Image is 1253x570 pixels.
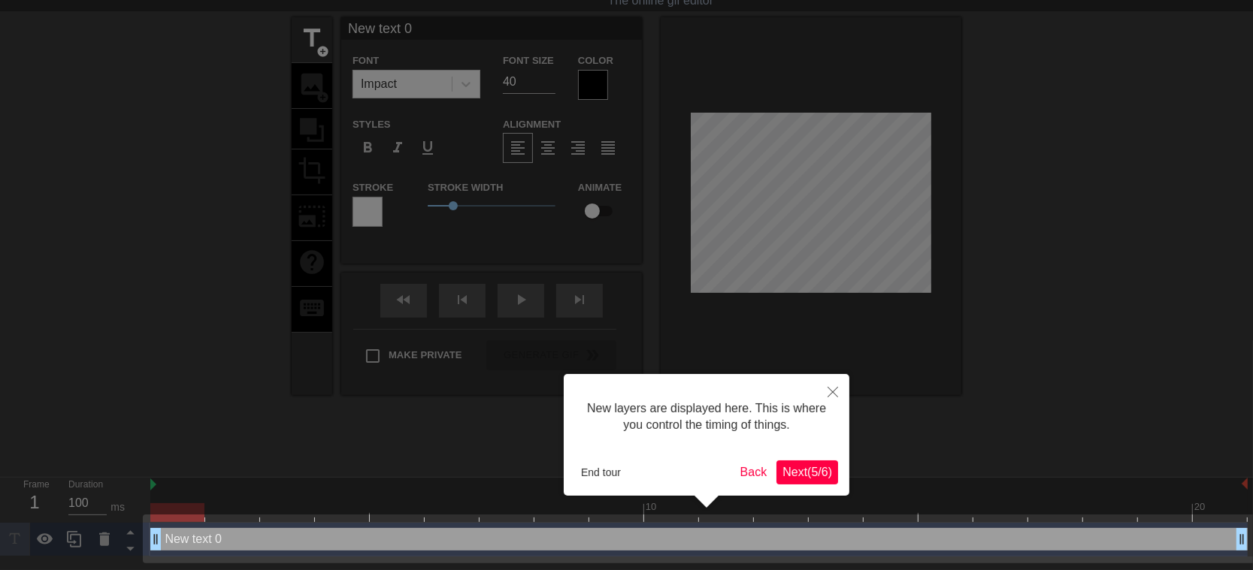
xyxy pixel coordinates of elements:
span: Next ( 5 / 6 ) [782,466,832,478]
button: End tour [575,461,627,484]
button: Back [734,460,773,484]
button: Close [816,374,849,409]
button: Next [776,460,838,484]
div: New layers are displayed here. This is where you control the timing of things. [575,385,838,449]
